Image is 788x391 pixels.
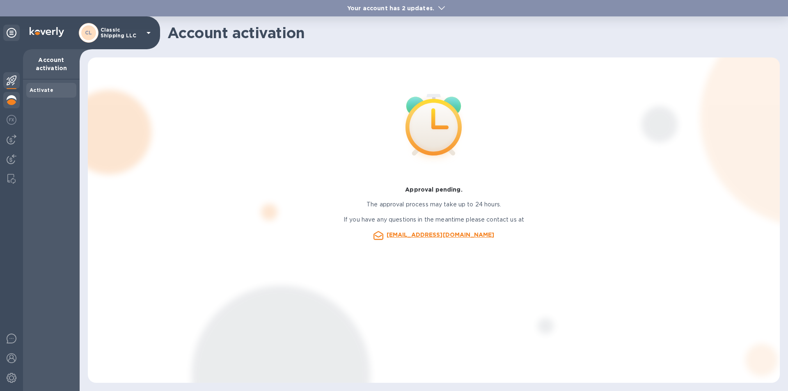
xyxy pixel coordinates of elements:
[30,27,64,37] img: Logo
[347,5,434,11] b: Your account has 2 updates.
[3,25,20,41] div: Unpin categories
[167,24,775,41] h1: Account activation
[387,231,495,238] a: [EMAIL_ADDRESS][DOMAIN_NAME]
[101,215,767,224] p: If you have any questions in the meantime please contact us at
[7,115,16,125] img: Foreign exchange
[101,27,142,39] p: Classic Shipping LLC
[85,30,92,36] b: CL
[30,56,73,72] p: Account activation
[30,87,53,93] b: Activate
[101,200,767,209] p: The approval process may take up to 24 hours.
[101,185,767,194] p: Approval pending.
